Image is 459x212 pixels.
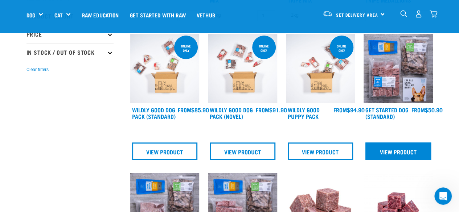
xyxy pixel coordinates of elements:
a: Get started with Raw [124,0,191,29]
div: Online Only [174,41,198,56]
a: View Product [132,142,198,160]
a: Wildly Good Dog Pack (Novel) [210,108,253,118]
p: In Stock / Out Of Stock [26,43,114,61]
img: user.png [415,10,422,18]
span: Set Delivery Area [336,13,378,16]
div: $85.90 [178,107,209,113]
a: Cat [54,11,62,19]
div: Online Only [252,41,276,56]
a: Vethub [191,0,221,29]
img: Dog Novel 0 2sec [208,34,277,103]
p: Price [26,25,114,43]
span: FROM [333,108,347,111]
span: FROM [178,108,191,111]
div: Online Only [330,41,353,56]
iframe: Intercom live chat [434,187,452,205]
img: Puppy 0 2sec [286,34,355,103]
span: FROM [411,108,425,111]
a: View Product [210,142,275,160]
a: Wildly Good Dog Pack (Standard) [132,108,176,118]
img: NSP Dog Standard Update [364,34,433,103]
a: Get Started Dog (Standard) [365,108,409,118]
span: FROM [255,108,269,111]
div: $94.90 [333,107,365,113]
img: van-moving.png [323,11,332,17]
img: home-icon-1@2x.png [400,10,407,17]
div: $91.90 [255,107,287,113]
a: Wildly Good Puppy Pack [288,108,320,118]
a: Dog [26,11,35,19]
img: home-icon@2x.png [430,10,437,18]
a: View Product [365,142,431,160]
div: $50.90 [411,107,442,113]
a: View Product [288,142,353,160]
img: Dog 0 2sec [130,34,200,103]
a: Raw Education [76,0,124,29]
button: Clear filters [26,66,49,73]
